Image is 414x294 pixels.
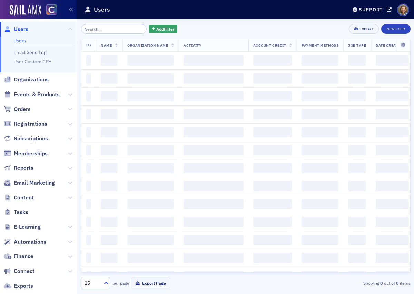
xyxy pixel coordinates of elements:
[127,127,174,137] span: ‌
[127,217,174,227] span: ‌
[112,280,129,286] label: per page
[184,91,244,101] span: ‌
[302,91,338,101] span: ‌
[348,109,366,119] span: ‌
[253,109,292,119] span: ‌
[184,43,201,48] span: Activity
[86,271,91,281] span: ‌
[127,235,174,245] span: ‌
[376,145,408,155] span: ‌
[253,235,292,245] span: ‌
[376,271,408,281] span: ‌
[376,217,408,227] span: ‌
[348,235,366,245] span: ‌
[86,91,91,101] span: ‌
[4,223,41,231] a: E-Learning
[348,181,366,191] span: ‌
[127,145,174,155] span: ‌
[184,271,244,281] span: ‌
[348,253,366,263] span: ‌
[14,267,34,275] span: Connect
[348,199,366,209] span: ‌
[376,163,408,173] span: ‌
[149,25,177,33] button: AddFilter
[13,49,46,56] a: Email Send Log
[302,55,338,66] span: ‌
[184,163,244,173] span: ‌
[14,150,48,157] span: Memberships
[86,145,91,155] span: ‌
[13,38,26,44] a: Users
[127,55,174,66] span: ‌
[376,55,408,66] span: ‌
[81,24,147,34] input: Search…
[253,217,292,227] span: ‌
[4,253,33,260] a: Finance
[4,267,34,275] a: Connect
[376,235,408,245] span: ‌
[184,181,244,191] span: ‌
[348,91,366,101] span: ‌
[376,181,408,191] span: ‌
[379,280,384,286] strong: 0
[4,106,31,113] a: Orders
[184,253,244,263] span: ‌
[14,164,33,172] span: Reports
[184,235,244,245] span: ‌
[348,163,366,173] span: ‌
[253,43,286,48] span: Account Credit
[184,127,244,137] span: ‌
[101,73,118,84] span: ‌
[184,55,244,66] span: ‌
[101,55,118,66] span: ‌
[14,179,55,187] span: Email Marketing
[127,43,168,48] span: Organization Name
[10,5,41,16] img: SailAMX
[184,145,244,155] span: ‌
[127,109,174,119] span: ‌
[86,127,91,137] span: ‌
[14,282,33,290] span: Exports
[14,91,60,98] span: Events & Products
[13,59,51,65] a: User Custom CPE
[376,253,408,263] span: ‌
[101,181,118,191] span: ‌
[85,280,100,287] div: 25
[302,235,338,245] span: ‌
[4,164,33,172] a: Reports
[14,76,49,84] span: Organizations
[4,179,55,187] a: Email Marketing
[86,217,91,227] span: ‌
[94,6,110,14] h1: Users
[381,24,410,34] a: New User
[348,73,366,84] span: ‌
[14,238,46,246] span: Automations
[184,217,244,227] span: ‌
[302,217,338,227] span: ‌
[4,91,60,98] a: Events & Products
[302,253,338,263] span: ‌
[101,43,112,48] span: Name
[348,55,366,66] span: ‌
[101,163,118,173] span: ‌
[4,238,46,246] a: Automations
[14,135,48,143] span: Subscriptions
[101,145,118,155] span: ‌
[348,271,366,281] span: ‌
[101,253,118,263] span: ‌
[376,199,408,209] span: ‌
[14,194,34,202] span: Content
[397,4,409,16] span: Profile
[4,194,34,202] a: Content
[376,127,408,137] span: ‌
[302,73,338,84] span: ‌
[348,217,366,227] span: ‌
[86,73,91,84] span: ‌
[302,43,338,48] span: Payment Methods
[101,127,118,137] span: ‌
[4,135,48,143] a: Subscriptions
[4,282,33,290] a: Exports
[253,55,292,66] span: ‌
[4,26,28,33] a: Users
